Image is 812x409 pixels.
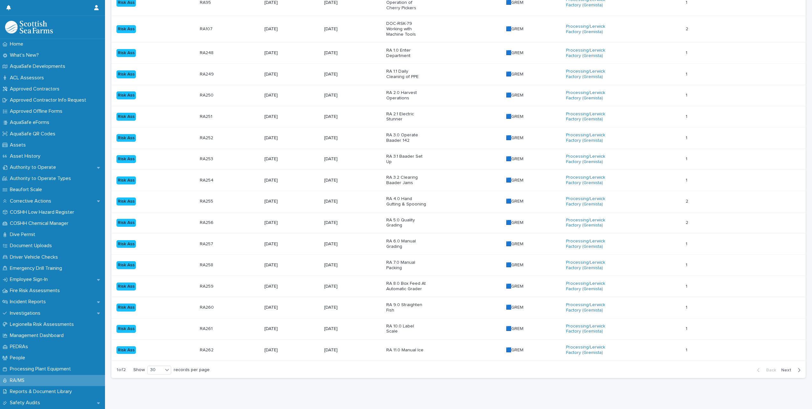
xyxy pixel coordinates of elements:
[566,218,606,228] a: Processing/Lerwick Factory (Gremista)
[7,220,73,226] p: COSHH Chemical Manager
[324,220,364,226] p: [DATE]
[779,367,806,373] button: Next
[324,72,364,77] p: [DATE]
[386,48,426,59] p: RA 1.0 Enter Department
[506,25,525,32] p: 🟦GREM
[7,75,49,81] p: ACL Assessors
[386,69,426,80] p: RA 1.1 Daily Cleaning of PPE
[386,239,426,249] p: RA 6.0 Manual Grading
[506,70,525,77] p: 🟦GREM
[111,127,806,149] tr: Risk AssRA252RA252 [DATE][DATE]RA 3.0 Operate Baader 142🟦GREM🟦GREM Processing/Lerwick Factory (Gr...
[324,348,364,353] p: [DATE]
[116,134,136,142] div: Risk Ass
[386,133,426,143] p: RA 3.0 Operate Baader 142
[686,70,689,77] p: 1
[506,113,525,119] p: 🟦GREM
[200,70,215,77] p: RA249
[506,219,525,226] p: 🟦GREM
[116,240,136,248] div: Risk Ass
[686,240,689,247] p: 1
[116,113,136,121] div: Risk Ass
[324,326,364,332] p: [DATE]
[111,148,806,170] tr: Risk AssRA253RA253 [DATE][DATE]RA 3.1 Baader Set Up🟦GREM🟦GREM Processing/Lerwick Factory (Gremist...
[116,304,136,312] div: Risk Ass
[7,176,76,182] p: Authority to Operate Types
[264,284,304,289] p: [DATE]
[7,41,28,47] p: Home
[111,318,806,340] tr: Risk AssRA261RA261 [DATE][DATE]RA 10.0 Label Scale🟦GREM🟦GREM Processing/Lerwick Factory (Gremista...
[7,164,61,170] p: Authority to Operate
[264,135,304,141] p: [DATE]
[566,324,606,334] a: Processing/Lerwick Factory (Gremista)
[506,134,525,141] p: 🟦GREM
[116,91,136,99] div: Risk Ass
[686,219,689,226] p: 2
[686,49,689,56] p: 1
[686,176,689,183] p: 1
[133,367,145,373] p: Show
[7,288,65,294] p: Fire Risk Assessments
[111,233,806,255] tr: Risk AssRA257RA257 [DATE][DATE]RA 6.0 Manual Grading🟦GREM🟦GREM Processing/Lerwick Factory (Gremis...
[111,340,806,361] tr: Risk AssRA262RA262 [DATE][DATE]RA 11.0 Manual Ice🟦GREM🟦GREM Processing/Lerwick Factory (Gremista) 11
[7,377,30,384] p: RA/MS
[7,366,76,372] p: Processing Plant Equipment
[111,297,806,318] tr: Risk AssRA260RA260 [DATE][DATE]RA 9.0 Straighten Fish🟦GREM🟦GREM Processing/Lerwick Factory (Gremi...
[7,86,65,92] p: Approved Contractors
[386,260,426,271] p: RA 7.0 Manual Packing
[116,325,136,333] div: Risk Ass
[324,178,364,183] p: [DATE]
[7,389,77,395] p: Reports & Document Library
[200,283,215,289] p: RA259
[506,325,525,332] p: 🟦GREM
[566,154,606,165] a: Processing/Lerwick Factory (Gremista)
[566,302,606,313] a: Processing/Lerwick Factory (Gremista)
[7,400,45,406] p: Safety Audits
[566,345,606,355] a: Processing/Lerwick Factory (Gremista)
[386,281,426,292] p: RA 8.0 Box Feed At Automatic Grader
[111,276,806,297] tr: Risk AssRA259RA259 [DATE][DATE]RA 8.0 Box Feed At Automatic Grader🟦GREM🟦GREM Processing/Lerwick F...
[111,191,806,212] tr: Risk AssRA255RA255 [DATE][DATE]RA 4.0 Hand Gutting & Spooning🟦GREM🟦GREM Processing/Lerwick Factor...
[264,305,304,310] p: [DATE]
[386,302,426,313] p: RA 9.0 Straighten Fish
[7,198,56,204] p: Corrective Actions
[506,49,525,56] p: 🟦GREM
[324,305,364,310] p: [DATE]
[686,304,689,310] p: 1
[264,241,304,247] p: [DATE]
[7,243,57,249] p: Document Uploads
[200,325,214,332] p: RA261
[116,219,136,227] div: Risk Ass
[116,197,136,205] div: Risk Ass
[264,326,304,332] p: [DATE]
[686,197,689,204] p: 2
[566,281,606,292] a: Processing/Lerwick Factory (Gremista)
[7,321,79,327] p: Legionella Risk Assessments
[324,262,364,268] p: [DATE]
[566,90,606,101] a: Processing/Lerwick Factory (Gremista)
[7,344,33,350] p: PEDRAs
[264,348,304,353] p: [DATE]
[324,284,364,289] p: [DATE]
[386,90,426,101] p: RA 2.0 Harvest Operations
[264,220,304,226] p: [DATE]
[566,239,606,249] a: Processing/Lerwick Factory (Gremista)
[7,52,44,58] p: What's New?
[566,111,606,122] a: Processing/Lerwick Factory (Gremista)
[174,367,210,373] p: records per page
[7,299,51,305] p: Incident Reports
[7,254,63,260] p: Driver Vehicle Checks
[566,260,606,271] a: Processing/Lerwick Factory (Gremista)
[386,154,426,165] p: RA 3.1 Baader Set Up
[7,63,70,69] p: AquaSafe Developments
[200,134,214,141] p: RA252
[116,283,136,291] div: Risk Ass
[200,240,214,247] p: RA257
[386,348,426,353] p: RA 11.0 Manual Ice
[386,111,426,122] p: RA 2.1 Electric Stunner
[686,155,689,162] p: 1
[324,114,364,119] p: [DATE]
[386,324,426,334] p: RA 10.0 Label Scale
[324,156,364,162] p: [DATE]
[111,170,806,191] tr: Risk AssRA254RA254 [DATE][DATE]RA 3.2 Clearing Baader Jams🟦GREM🟦GREM Processing/Lerwick Factory (...
[7,97,91,103] p: Approved Contractor Info Request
